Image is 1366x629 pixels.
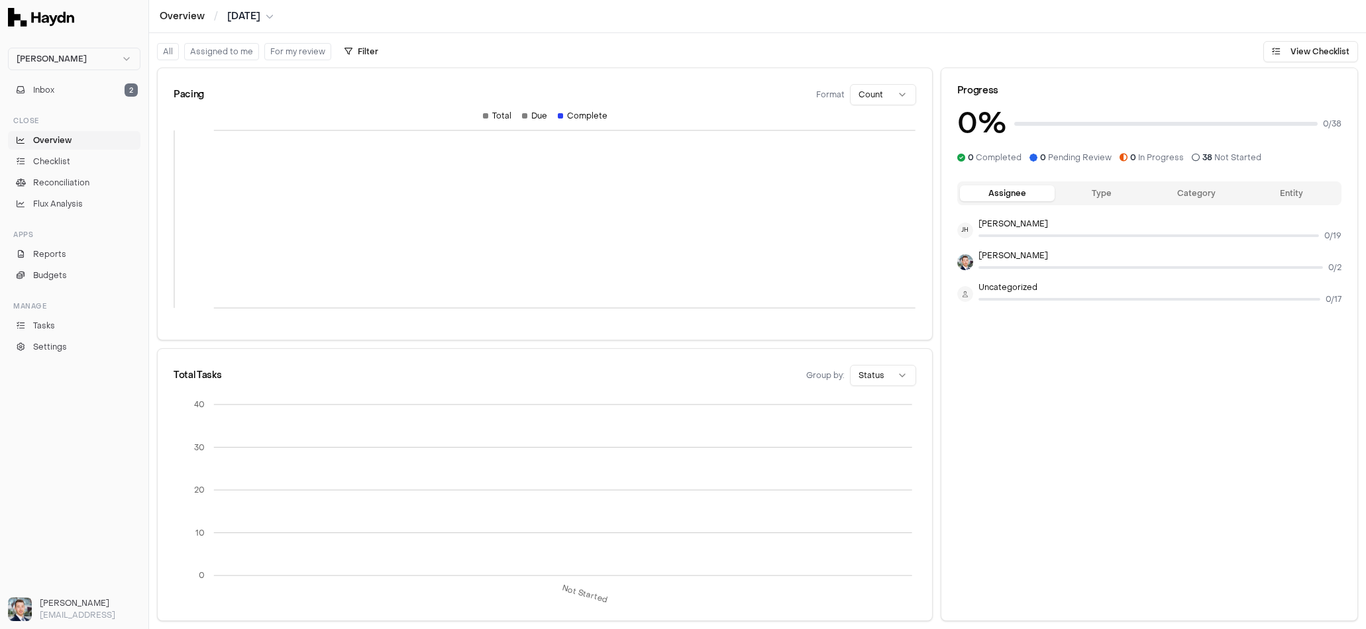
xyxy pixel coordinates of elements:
span: Reconciliation [33,177,89,189]
button: Inbox2 [8,81,140,99]
span: Pending Review [1040,152,1112,163]
tspan: 30 [194,442,205,453]
span: In Progress [1130,152,1184,163]
span: Budgets [33,269,67,281]
div: Apps [8,224,140,245]
h3: 0 % [957,103,1006,144]
span: Reports [33,248,66,260]
span: JH [957,222,973,238]
span: Tasks [33,320,55,332]
div: Total Tasks [174,369,221,382]
span: 0 [1040,152,1046,163]
span: 0 / 19 [1324,230,1341,241]
span: Flux Analysis [33,198,83,210]
img: Ole Heine [8,597,32,621]
span: 38 [1202,152,1212,163]
a: Tasks [8,316,140,335]
a: Reconciliation [8,173,140,192]
button: View Checklist [1263,41,1358,62]
tspan: 0 [199,570,205,581]
tspan: 10 [195,528,205,538]
span: [DATE] [227,10,260,23]
div: Pacing [174,88,204,101]
a: Overview [160,10,205,23]
button: For my review [264,43,331,60]
span: Settings [33,341,67,353]
p: [PERSON_NAME] [978,218,1341,229]
span: 0 / 38 [1323,119,1341,129]
span: 0 / 17 [1326,294,1341,305]
button: [DATE] [227,10,274,23]
div: Due [522,111,547,121]
div: Total [483,111,511,121]
a: Budgets [8,266,140,285]
p: [PERSON_NAME] [978,250,1341,261]
div: Complete [558,111,607,121]
button: Entity [1244,185,1339,201]
span: 0 / 2 [1328,262,1341,273]
button: Assigned to me [184,43,259,60]
nav: breadcrumb [160,10,274,23]
span: 0 [968,152,974,163]
button: Type [1055,185,1149,201]
img: Haydn Logo [8,8,74,26]
span: Inbox [33,84,54,96]
span: Group by: [806,370,845,381]
span: Overview [33,134,72,146]
span: Filter [358,46,378,57]
button: Filter [337,41,386,62]
span: 0 [1130,152,1136,163]
h3: [PERSON_NAME] [40,597,140,609]
span: Not Started [1202,152,1261,163]
a: Settings [8,338,140,356]
span: Format [816,89,845,100]
a: Overview [8,131,140,150]
img: Ole Heine [957,254,973,270]
tspan: 20 [194,485,205,495]
span: [PERSON_NAME] [17,54,87,64]
a: Reports [8,245,140,264]
button: All [157,43,179,60]
button: Category [1149,185,1244,201]
a: Checklist [8,152,140,171]
tspan: 40 [194,399,205,410]
div: Manage [8,295,140,316]
span: Completed [968,152,1022,163]
button: Assignee [960,185,1055,201]
button: [PERSON_NAME] [8,48,140,70]
span: Checklist [33,156,70,168]
span: / [211,9,221,23]
p: Uncategorized [978,282,1341,293]
a: Flux Analysis [8,195,140,213]
div: Close [8,110,140,131]
div: Progress [957,84,1341,97]
p: [EMAIL_ADDRESS] [40,609,140,621]
tspan: Not Started [561,583,609,605]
